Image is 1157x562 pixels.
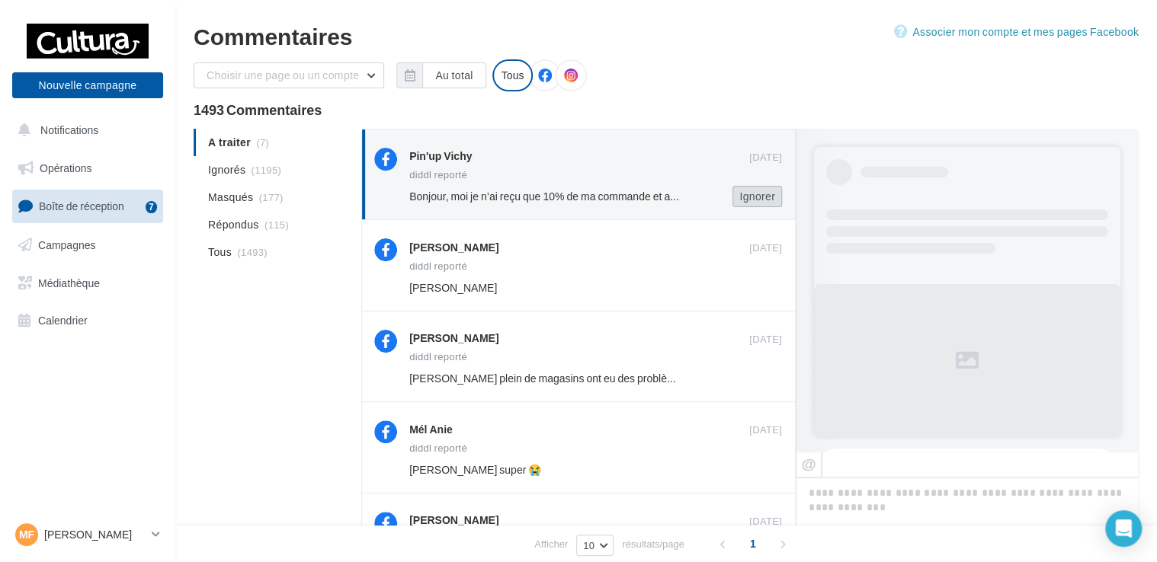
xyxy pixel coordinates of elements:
span: Médiathèque [38,276,100,289]
span: Boîte de réception [39,200,124,212]
span: résultats/page [622,537,684,551]
a: Calendrier [9,305,166,337]
span: Campagnes [38,238,96,251]
span: Afficher [534,537,568,551]
p: [PERSON_NAME] [44,527,146,542]
button: Choisir une page ou un compte [194,62,384,88]
span: [DATE] [749,333,782,346]
span: (1195) [252,164,282,176]
span: Opérations [40,161,91,174]
a: Associer mon compte et mes pages Facebook [894,23,1139,41]
a: Boîte de réception7 [9,190,166,222]
span: MF [19,527,34,542]
span: Ignorés [208,162,245,177]
button: 10 [576,535,614,556]
button: Au total [396,62,486,88]
div: diddl reporté [409,352,467,362]
span: [DATE] [749,515,782,528]
span: (177) [259,191,284,203]
div: [PERSON_NAME] [409,513,498,528]
div: Pin'up Vichy [409,148,472,164]
div: 1493 Commentaires [194,103,1139,117]
div: diddl reporté [409,261,467,271]
span: [DATE] [749,241,782,255]
span: Répondus [208,217,259,232]
span: 10 [583,539,595,551]
a: MF [PERSON_NAME] [12,520,163,549]
a: Campagnes [9,229,166,261]
button: Au total [422,62,486,88]
div: Commentaires [194,24,1139,47]
span: [PERSON_NAME] [409,281,497,294]
span: Tous [208,244,232,260]
span: [PERSON_NAME] super 😭 [409,463,541,476]
span: (115) [264,219,289,231]
div: 7 [146,201,157,213]
div: Tous [492,59,534,91]
span: [DATE] [749,151,782,164]
a: Opérations [9,152,166,184]
div: diddl reporté [409,170,467,180]
button: Notifications [9,114,160,146]
span: (1493) [237,246,268,258]
span: Calendrier [38,314,88,327]
div: Mél Anie [409,422,453,437]
div: [PERSON_NAME] [409,330,498,346]
span: [DATE] [749,423,782,437]
span: 1 [741,532,765,556]
a: Médiathèque [9,267,166,299]
div: Open Intercom Messenger [1105,510,1142,547]
span: [PERSON_NAME] plein de magasins ont eu des problèmes de livraison. 🤷🏻‍♀️☺️ [409,372,774,385]
div: [PERSON_NAME] [409,240,498,255]
span: Masqués [208,190,253,205]
button: Nouvelle campagne [12,72,163,98]
span: Notifications [40,123,98,136]
div: diddl reporté [409,443,467,453]
span: Choisir une page ou un compte [207,69,359,81]
button: Ignorer [732,186,782,207]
